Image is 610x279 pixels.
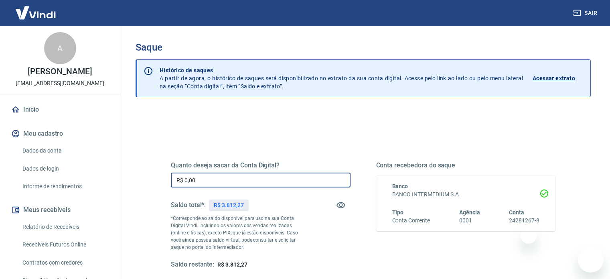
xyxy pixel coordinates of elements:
span: R$ 3.812,27 [217,261,247,268]
a: Contratos com credores [19,255,110,271]
button: Sair [571,6,600,20]
a: Relatório de Recebíveis [19,219,110,235]
p: Histórico de saques [160,66,523,74]
button: Meu cadastro [10,125,110,143]
h6: BANCO INTERMEDIUM S.A. [392,190,540,199]
h5: Saldo total*: [171,201,206,209]
p: Acessar extrato [533,74,575,82]
span: Agência [459,209,480,216]
h6: 24281267-8 [509,216,539,225]
a: Acessar extrato [533,66,584,90]
div: A [44,32,76,64]
img: Vindi [10,0,62,25]
span: Conta [509,209,524,216]
p: R$ 3.812,27 [214,201,243,210]
iframe: Botão para abrir a janela de mensagens [578,247,604,273]
a: Recebíveis Futuros Online [19,236,110,253]
span: Tipo [392,209,404,216]
h6: 0001 [459,216,480,225]
p: A partir de agora, o histórico de saques será disponibilizado no extrato da sua conta digital. Ac... [160,66,523,90]
a: Início [10,101,110,118]
h5: Saldo restante: [171,261,214,269]
a: Informe de rendimentos [19,178,110,195]
p: *Corresponde ao saldo disponível para uso na sua Conta Digital Vindi. Incluindo os valores das ve... [171,215,306,251]
p: [PERSON_NAME] [28,67,92,76]
a: Dados de login [19,161,110,177]
h5: Quanto deseja sacar da Conta Digital? [171,161,351,169]
h3: Saque [136,42,591,53]
button: Meus recebíveis [10,201,110,219]
span: Banco [392,183,408,189]
iframe: Fechar mensagem [521,228,537,244]
a: Dados da conta [19,143,110,159]
p: [EMAIL_ADDRESS][DOMAIN_NAME] [16,79,104,88]
h5: Conta recebedora do saque [376,161,556,169]
h6: Conta Corrente [392,216,430,225]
